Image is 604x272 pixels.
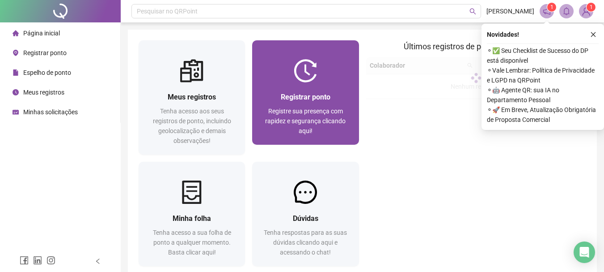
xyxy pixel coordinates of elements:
[168,93,216,101] span: Meus registros
[487,30,519,39] span: Novidades !
[139,162,245,266] a: Minha folhaTenha acesso a sua folha de ponto a qualquer momento. Basta clicar aqui!
[13,69,19,76] span: file
[579,4,593,18] img: 90490
[469,8,476,15] span: search
[487,105,599,125] span: ⚬ 🚀 Em Breve, Atualização Obrigatória de Proposta Comercial
[13,109,19,115] span: schedule
[23,49,67,56] span: Registrar ponto
[33,256,42,265] span: linkedin
[46,256,55,265] span: instagram
[264,229,347,256] span: Tenha respostas para as suas dúvidas clicando aqui e acessando o chat!
[293,214,318,223] span: Dúvidas
[139,40,245,155] a: Meus registrosTenha acesso aos seus registros de ponto, incluindo geolocalização e demais observa...
[23,89,64,96] span: Meus registros
[587,3,596,12] sup: Atualize o seu contato no menu Meus Dados
[574,242,595,263] div: Open Intercom Messenger
[13,30,19,36] span: home
[252,162,359,266] a: DúvidasTenha respostas para as suas dúvidas clicando aqui e acessando o chat!
[404,42,548,51] span: Últimos registros de ponto sincronizados
[23,69,71,76] span: Espelho de ponto
[487,46,599,65] span: ⚬ ✅ Seu Checklist de Sucesso do DP está disponível
[487,85,599,105] span: ⚬ 🤖 Agente QR: sua IA no Departamento Pessoal
[550,4,553,10] span: 1
[252,40,359,145] a: Registrar pontoRegistre sua presença com rapidez e segurança clicando aqui!
[23,108,78,116] span: Minhas solicitações
[20,256,29,265] span: facebook
[265,108,346,134] span: Registre sua presença com rapidez e segurança clicando aqui!
[95,258,101,264] span: left
[13,50,19,56] span: environment
[153,229,231,256] span: Tenha acesso a sua folha de ponto a qualquer momento. Basta clicar aqui!
[590,4,593,10] span: 1
[281,93,330,101] span: Registrar ponto
[173,214,211,223] span: Minha folha
[547,3,556,12] sup: 1
[13,89,19,95] span: clock-circle
[23,30,60,37] span: Página inicial
[487,65,599,85] span: ⚬ Vale Lembrar: Política de Privacidade e LGPD na QRPoint
[543,7,551,15] span: notification
[486,6,534,16] span: [PERSON_NAME]
[590,31,596,38] span: close
[562,7,570,15] span: bell
[153,108,231,144] span: Tenha acesso aos seus registros de ponto, incluindo geolocalização e demais observações!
